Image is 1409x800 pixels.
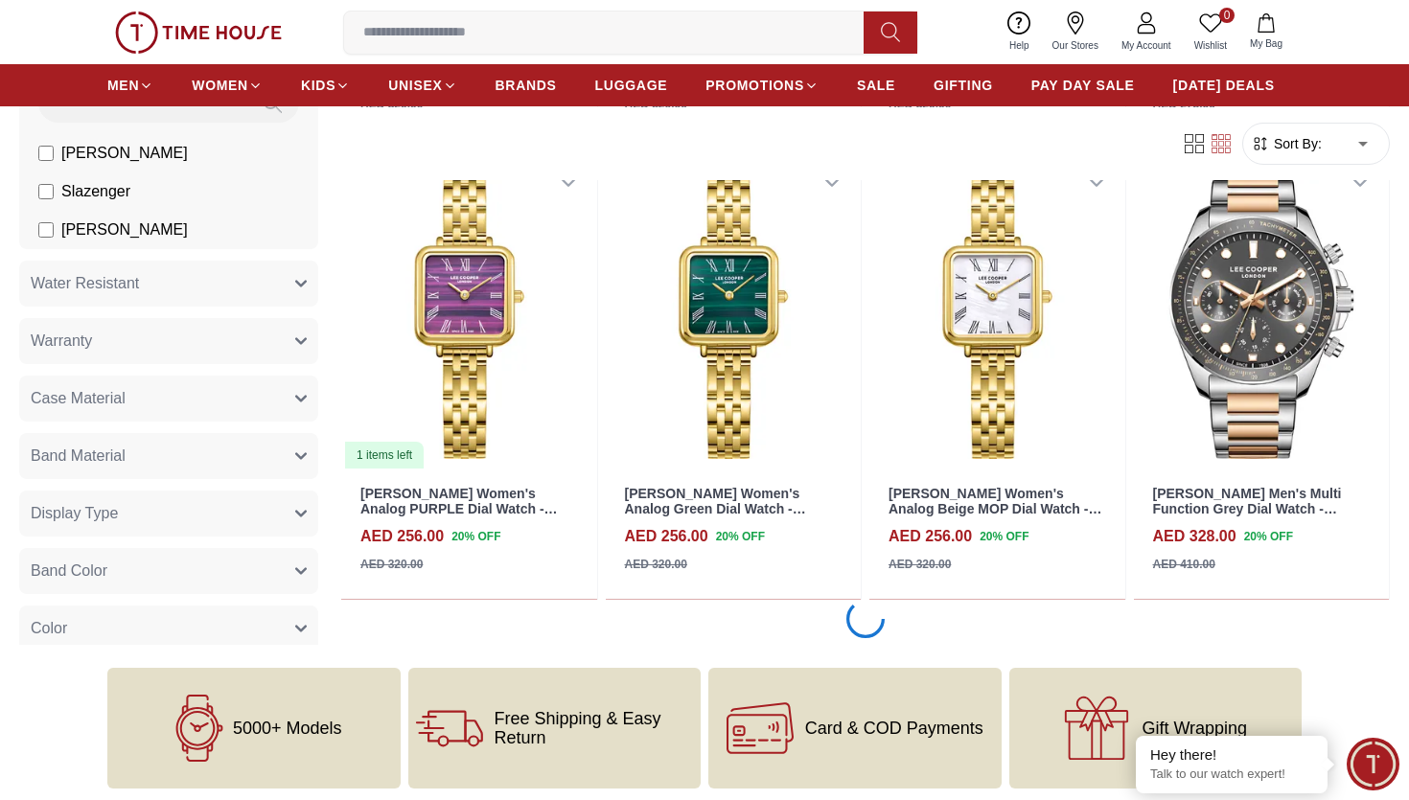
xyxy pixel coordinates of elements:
a: [DATE] DEALS [1173,68,1275,103]
span: Color [31,617,67,640]
a: MEN [107,68,153,103]
a: PROMOTIONS [705,68,819,103]
div: AED 320.00 [889,556,951,573]
button: Case Material [19,376,318,422]
span: PROMOTIONS [705,76,804,95]
a: [PERSON_NAME] Women's Analog Green Dial Watch - LC08226.170 [625,486,806,534]
span: GIFTING [934,76,993,95]
span: Our Stores [1045,38,1106,53]
span: [DATE] DEALS [1173,76,1275,95]
span: 20 % OFF [716,528,765,545]
span: Card & COD Payments [805,719,983,738]
span: Slazenger [61,180,130,203]
a: Help [998,8,1041,57]
span: Case Material [31,387,126,410]
button: Band Material [19,433,318,479]
img: Lee Cooper Women's Analog Beige MOP Dial Watch - LC08226.120 [869,148,1125,469]
span: 20 % OFF [980,528,1028,545]
span: BRANDS [496,76,557,95]
span: Sort By: [1270,134,1322,153]
span: 20 % OFF [451,528,500,545]
span: PAY DAY SALE [1031,76,1135,95]
span: Warranty [31,330,92,353]
span: LUGGAGE [595,76,668,95]
div: AED 320.00 [360,556,423,573]
h4: AED 256.00 [625,525,708,548]
img: ... [115,11,282,54]
a: BRANDS [496,68,557,103]
span: Display Type [31,502,118,525]
span: Wishlist [1187,38,1235,53]
span: SALE [857,76,895,95]
a: SALE [857,68,895,103]
a: GIFTING [934,68,993,103]
span: WOMEN [192,76,248,95]
img: Lee Cooper Women's Analog PURPLE Dial Watch - LC08226.180 [341,148,597,469]
button: Warranty [19,318,318,364]
span: 0 [1219,8,1235,23]
div: AED 320.00 [625,556,687,573]
a: KIDS [301,68,350,103]
button: Band Color [19,548,318,594]
span: Water Resistant [31,272,139,295]
input: Slazenger [38,184,54,199]
a: PAY DAY SALE [1031,68,1135,103]
a: UNISEX [388,68,456,103]
button: Sort By: [1251,134,1322,153]
button: Color [19,606,318,651]
div: Hey there! [1150,745,1313,765]
h4: AED 328.00 [1153,525,1236,548]
button: My Bag [1238,10,1294,55]
h4: AED 256.00 [889,525,972,548]
span: UNISEX [388,76,442,95]
span: [PERSON_NAME] [61,142,188,165]
img: Lee Cooper Women's Analog Green Dial Watch - LC08226.170 [606,148,862,469]
span: Gift Wrapping [1142,719,1247,738]
p: Talk to our watch expert! [1150,766,1313,783]
div: AED 410.00 [1153,556,1215,573]
a: [PERSON_NAME] Women's Analog Beige MOP Dial Watch - LC08226.120 [889,486,1101,534]
img: Lee Cooper Men's Multi Function Grey Dial Watch - LC08215.560 [1134,148,1390,469]
span: Help [1002,38,1037,53]
span: MEN [107,76,139,95]
a: WOMEN [192,68,263,103]
span: My Account [1114,38,1179,53]
div: Chat Widget [1347,738,1399,790]
a: Lee Cooper Women's Analog PURPLE Dial Watch - LC08226.1801 items left [341,148,597,469]
button: Water Resistant [19,261,318,307]
a: [PERSON_NAME] Women's Analog PURPLE Dial Watch - LC08226.180 [360,486,558,534]
a: LUGGAGE [595,68,668,103]
span: [PERSON_NAME] [61,218,188,241]
span: 5000+ Models [233,719,342,738]
div: 1 items left [345,442,424,469]
span: 20 % OFF [1244,528,1293,545]
span: Band Material [31,445,126,468]
span: My Bag [1242,36,1290,51]
button: Display Type [19,491,318,537]
a: 0Wishlist [1183,8,1238,57]
span: Free Shipping & Easy Return [495,709,694,747]
a: Our Stores [1041,8,1110,57]
span: Band Color [31,560,107,583]
a: [PERSON_NAME] Men's Multi Function Grey Dial Watch - LC08215.560 [1153,486,1342,534]
input: [PERSON_NAME] [38,146,54,161]
input: [PERSON_NAME] [38,222,54,238]
h4: AED 256.00 [360,525,444,548]
span: KIDS [301,76,335,95]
